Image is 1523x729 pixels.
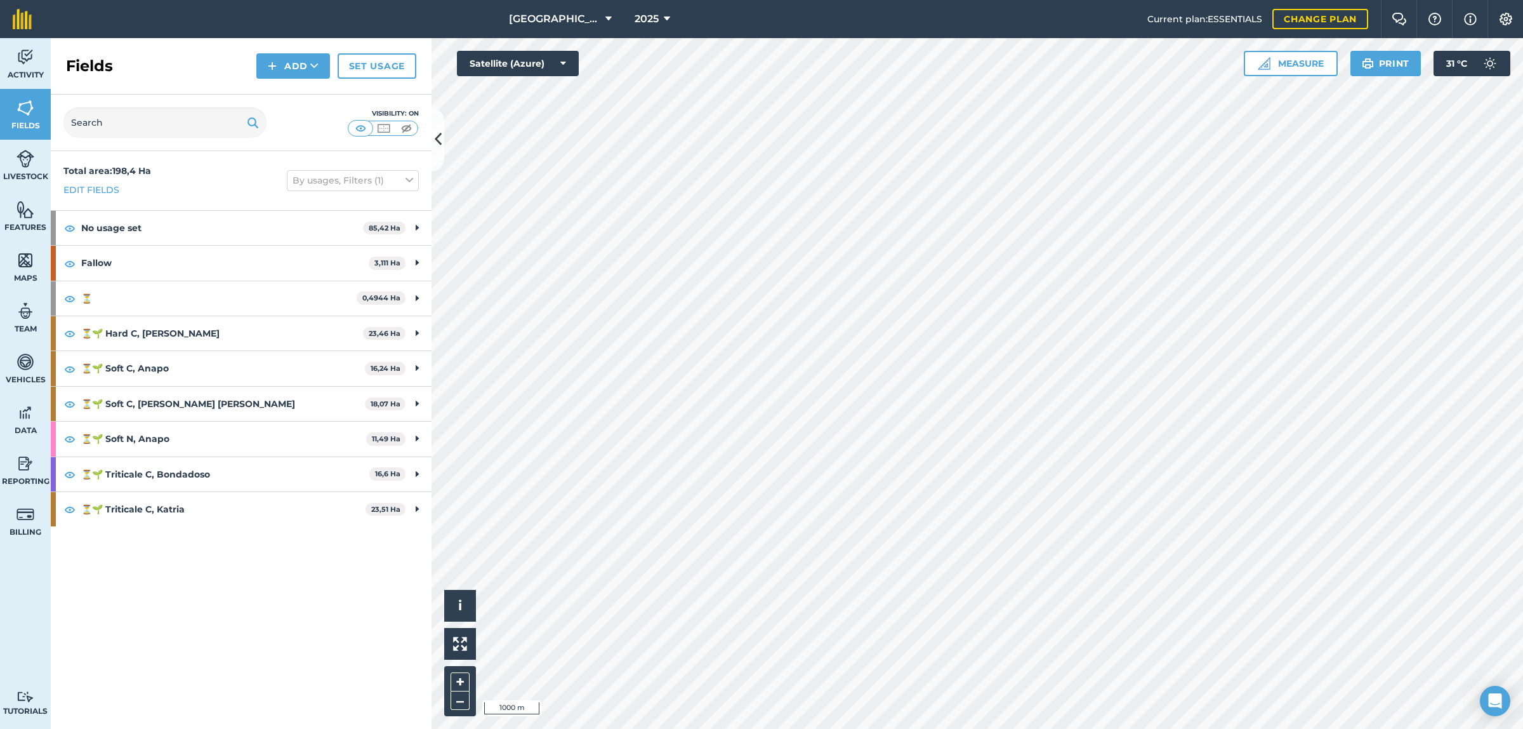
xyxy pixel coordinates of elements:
[81,281,357,316] strong: ⏳
[63,183,119,197] a: Edit fields
[64,291,76,306] img: svg+xml;base64,PHN2ZyB4bWxucz0iaHR0cDovL3d3dy53My5vcmcvMjAwMC9zdmciIHdpZHRoPSIxOCIgaGVpZ2h0PSIyNC...
[371,505,400,514] strong: 23,51 Ha
[51,246,432,280] div: Fallow3,111 Ha
[1446,51,1467,76] span: 31 ° C
[51,211,432,245] div: No usage set85,42 Ha
[374,258,400,267] strong: 3,111 Ha
[353,122,369,135] img: svg+xml;base64,PHN2ZyB4bWxucz0iaHR0cDovL3d3dy53My5vcmcvMjAwMC9zdmciIHdpZHRoPSI1MCIgaGVpZ2h0PSI0MC...
[444,590,476,622] button: i
[81,457,369,492] strong: ⏳🌱 Triticale C, Bondadoso
[457,51,579,76] button: Satellite (Azure)
[1350,51,1421,76] button: Print
[51,316,432,351] div: ⏳🌱 Hard C, [PERSON_NAME]23,46 Ha
[51,281,432,316] div: ⏳0,4944 Ha
[63,165,151,177] strong: Total area : 198,4 Ha
[16,352,34,371] img: svg+xml;base64,PD94bWwgdmVyc2lvbj0iMS4wIiBlbmNvZGluZz0idXRmLTgiPz4KPCEtLSBHZW5lcmF0b3I6IEFkb2JlIE...
[376,122,392,135] img: svg+xml;base64,PHN2ZyB4bWxucz0iaHR0cDovL3d3dy53My5vcmcvMjAwMC9zdmciIHdpZHRoPSI1MCIgaGVpZ2h0PSI0MC...
[16,200,34,219] img: svg+xml;base64,PHN2ZyB4bWxucz0iaHR0cDovL3d3dy53My5vcmcvMjAwMC9zdmciIHdpZHRoPSI1NiIgaGVpZ2h0PSI2MC...
[458,598,462,613] span: i
[64,467,76,482] img: svg+xml;base64,PHN2ZyB4bWxucz0iaHR0cDovL3d3dy53My5vcmcvMjAwMC9zdmciIHdpZHRoPSIxOCIgaGVpZ2h0PSIyNC...
[1464,11,1477,27] img: svg+xml;base64,PHN2ZyB4bWxucz0iaHR0cDovL3d3dy53My5vcmcvMjAwMC9zdmciIHdpZHRoPSIxNyIgaGVpZ2h0PSIxNy...
[64,326,76,341] img: svg+xml;base64,PHN2ZyB4bWxucz0iaHR0cDovL3d3dy53My5vcmcvMjAwMC9zdmciIHdpZHRoPSIxOCIgaGVpZ2h0PSIyNC...
[16,403,34,422] img: svg+xml;base64,PD94bWwgdmVyc2lvbj0iMS4wIiBlbmNvZGluZz0idXRmLTgiPz4KPCEtLSBHZW5lcmF0b3I6IEFkb2JlIE...
[268,58,277,74] img: svg+xml;base64,PHN2ZyB4bWxucz0iaHR0cDovL3d3dy53My5vcmcvMjAwMC9zdmciIHdpZHRoPSIxNCIgaGVpZ2h0PSIyNC...
[635,11,659,27] span: 2025
[64,256,76,271] img: svg+xml;base64,PHN2ZyB4bWxucz0iaHR0cDovL3d3dy53My5vcmcvMjAwMC9zdmciIHdpZHRoPSIxOCIgaGVpZ2h0PSIyNC...
[451,672,470,692] button: +
[16,149,34,168] img: svg+xml;base64,PD94bWwgdmVyc2lvbj0iMS4wIiBlbmNvZGluZz0idXRmLTgiPz4KPCEtLSBHZW5lcmF0b3I6IEFkb2JlIE...
[375,469,400,478] strong: 16,6 Ha
[64,396,76,411] img: svg+xml;base64,PHN2ZyB4bWxucz0iaHR0cDovL3d3dy53My5vcmcvMjAwMC9zdmciIHdpZHRoPSIxOCIgaGVpZ2h0PSIyNC...
[81,422,366,456] strong: ⏳🌱 Soft N, Anapo
[256,53,330,79] button: Add
[81,492,366,526] strong: ⏳🌱 Triticale C, Katria
[13,9,32,29] img: fieldmargin Logo
[1147,12,1262,26] span: Current plan : ESSENTIALS
[16,98,34,117] img: svg+xml;base64,PHN2ZyB4bWxucz0iaHR0cDovL3d3dy53My5vcmcvMjAwMC9zdmciIHdpZHRoPSI1NiIgaGVpZ2h0PSI2MC...
[81,351,365,385] strong: ⏳🌱 Soft C, Anapo
[1244,51,1338,76] button: Measure
[287,170,419,191] button: By usages, Filters (1)
[51,457,432,492] div: ⏳🌱 Triticale C, Bondadoso16,6 Ha
[1427,13,1442,25] img: A question mark icon
[451,692,470,710] button: –
[81,316,363,351] strong: ⏳🌱 Hard C, [PERSON_NAME]
[63,107,267,138] input: Search
[348,109,419,119] div: Visibility: On
[64,220,76,236] img: svg+xml;base64,PHN2ZyB4bWxucz0iaHR0cDovL3d3dy53My5vcmcvMjAwMC9zdmciIHdpZHRoPSIxOCIgaGVpZ2h0PSIyNC...
[369,329,400,338] strong: 23,46 Ha
[1392,13,1407,25] img: Two speech bubbles overlapping with the left bubble in the forefront
[453,637,467,651] img: Four arrows, one pointing top left, one top right, one bottom right and the last bottom left
[81,246,369,280] strong: Fallow
[372,434,400,443] strong: 11,49 Ha
[1434,51,1510,76] button: 31 °C
[81,211,363,245] strong: No usage set
[66,56,113,76] h2: Fields
[51,422,432,456] div: ⏳🌱 Soft N, Anapo11,49 Ha
[51,492,432,526] div: ⏳🌱 Triticale C, Katria23,51 Ha
[371,399,400,408] strong: 18,07 Ha
[16,48,34,67] img: svg+xml;base64,PD94bWwgdmVyc2lvbj0iMS4wIiBlbmNvZGluZz0idXRmLTgiPz4KPCEtLSBHZW5lcmF0b3I6IEFkb2JlIE...
[16,251,34,270] img: svg+xml;base64,PHN2ZyB4bWxucz0iaHR0cDovL3d3dy53My5vcmcvMjAwMC9zdmciIHdpZHRoPSI1NiIgaGVpZ2h0PSI2MC...
[16,454,34,473] img: svg+xml;base64,PD94bWwgdmVyc2lvbj0iMS4wIiBlbmNvZGluZz0idXRmLTgiPz4KPCEtLSBHZW5lcmF0b3I6IEFkb2JlIE...
[1258,57,1270,70] img: Ruler icon
[16,691,34,703] img: svg+xml;base64,PD94bWwgdmVyc2lvbj0iMS4wIiBlbmNvZGluZz0idXRmLTgiPz4KPCEtLSBHZW5lcmF0b3I6IEFkb2JlIE...
[1480,686,1510,716] div: Open Intercom Messenger
[247,115,259,130] img: svg+xml;base64,PHN2ZyB4bWxucz0iaHR0cDovL3d3dy53My5vcmcvMjAwMC9zdmciIHdpZHRoPSIxOSIgaGVpZ2h0PSIyNC...
[81,387,365,421] strong: ⏳🌱 Soft C, [PERSON_NAME] [PERSON_NAME]
[64,361,76,377] img: svg+xml;base64,PHN2ZyB4bWxucz0iaHR0cDovL3d3dy53My5vcmcvMjAwMC9zdmciIHdpZHRoPSIxOCIgaGVpZ2h0PSIyNC...
[509,11,600,27] span: [GEOGRAPHIC_DATA]
[399,122,414,135] img: svg+xml;base64,PHN2ZyB4bWxucz0iaHR0cDovL3d3dy53My5vcmcvMjAwMC9zdmciIHdpZHRoPSI1MCIgaGVpZ2h0PSI0MC...
[1362,56,1374,71] img: svg+xml;base64,PHN2ZyB4bWxucz0iaHR0cDovL3d3dy53My5vcmcvMjAwMC9zdmciIHdpZHRoPSIxOSIgaGVpZ2h0PSIyNC...
[369,224,400,232] strong: 85,42 Ha
[64,502,76,517] img: svg+xml;base64,PHN2ZyB4bWxucz0iaHR0cDovL3d3dy53My5vcmcvMjAwMC9zdmciIHdpZHRoPSIxOCIgaGVpZ2h0PSIyNC...
[338,53,416,79] a: Set usage
[51,387,432,421] div: ⏳🌱 Soft C, [PERSON_NAME] [PERSON_NAME]18,07 Ha
[1272,9,1368,29] a: Change plan
[16,302,34,321] img: svg+xml;base64,PD94bWwgdmVyc2lvbj0iMS4wIiBlbmNvZGluZz0idXRmLTgiPz4KPCEtLSBHZW5lcmF0b3I6IEFkb2JlIE...
[371,364,400,373] strong: 16,24 Ha
[1477,51,1503,76] img: svg+xml;base64,PD94bWwgdmVyc2lvbj0iMS4wIiBlbmNvZGluZz0idXRmLTgiPz4KPCEtLSBHZW5lcmF0b3I6IEFkb2JlIE...
[1498,13,1513,25] img: A cog icon
[362,293,400,302] strong: 0,4944 Ha
[16,505,34,524] img: svg+xml;base64,PD94bWwgdmVyc2lvbj0iMS4wIiBlbmNvZGluZz0idXRmLTgiPz4KPCEtLSBHZW5lcmF0b3I6IEFkb2JlIE...
[64,431,76,446] img: svg+xml;base64,PHN2ZyB4bWxucz0iaHR0cDovL3d3dy53My5vcmcvMjAwMC9zdmciIHdpZHRoPSIxOCIgaGVpZ2h0PSIyNC...
[51,351,432,385] div: ⏳🌱 Soft C, Anapo16,24 Ha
